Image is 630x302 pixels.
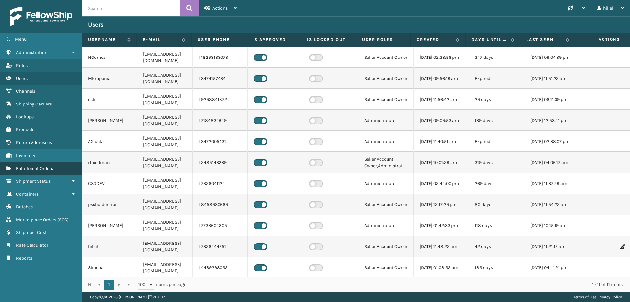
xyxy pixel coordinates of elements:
[362,37,405,43] label: User Roles
[16,153,35,158] span: Inventory
[524,68,579,89] td: [DATE] 11:51:22 am
[524,110,579,131] td: [DATE] 12:53:41 pm
[82,131,137,152] td: AGluck
[524,47,579,68] td: [DATE] 09:04:39 pm
[414,236,469,257] td: [DATE] 11:48:22 am
[196,281,623,288] div: 1 - 11 of 11 items
[16,243,48,248] span: Rate Calculator
[193,68,248,89] td: 1 3474157434
[90,292,165,302] p: Copyright 2023 [PERSON_NAME]™ v 1.0.187
[138,280,186,290] span: items per page
[358,68,413,89] td: Seller Account Owner
[82,89,137,110] td: esti
[137,215,192,236] td: [EMAIL_ADDRESS][DOMAIN_NAME]
[414,194,469,215] td: [DATE] 12:17:29 pm
[15,36,27,42] span: Menu
[469,131,524,152] td: Expired
[16,88,35,94] span: Channels
[524,173,579,194] td: [DATE] 11:37:29 am
[193,152,248,173] td: 1 2485143239
[469,47,524,68] td: 347 days
[414,257,469,278] td: [DATE] 01:08:52 pm
[358,173,413,194] td: Administrators
[143,37,179,43] label: E-mail
[16,76,28,81] span: Users
[137,257,192,278] td: [EMAIL_ADDRESS][DOMAIN_NAME]
[524,152,579,173] td: [DATE] 04:06:17 am
[193,47,248,68] td: 1 18293133073
[82,68,137,89] td: MKrupenia
[193,173,248,194] td: 1 7326041124
[414,110,469,131] td: [DATE] 09:09:53 am
[469,89,524,110] td: 29 days
[414,173,469,194] td: [DATE] 02:44:00 pm
[137,47,192,68] td: [EMAIL_ADDRESS][DOMAIN_NAME]
[469,173,524,194] td: 269 days
[82,236,137,257] td: hillel
[469,68,524,89] td: Expired
[82,257,137,278] td: Simcha
[82,173,137,194] td: CSGDEV
[358,131,413,152] td: Administrators
[358,47,413,68] td: Seller Account Owner
[526,37,562,43] label: Last Seen
[137,131,192,152] td: [EMAIL_ADDRESS][DOMAIN_NAME]
[82,215,137,236] td: [PERSON_NAME]
[88,37,124,43] label: Username
[469,236,524,257] td: 42 days
[574,295,596,299] a: Terms of Use
[358,215,413,236] td: Administrators
[82,110,137,131] td: [PERSON_NAME]
[16,230,47,235] span: Shipment Cost
[472,37,508,43] label: Days until password expires
[469,152,524,173] td: 319 days
[16,204,33,210] span: Batches
[597,295,622,299] a: Privacy Policy
[82,152,137,173] td: rfreedman
[16,217,56,222] span: Marketplace Orders
[57,217,69,222] span: ( 506 )
[138,281,148,288] span: 100
[193,257,248,278] td: 1 4439298052
[193,215,248,236] td: 1 7733604805
[414,68,469,89] td: [DATE] 09:56:19 am
[16,114,34,120] span: Lookups
[16,191,39,197] span: Containers
[16,255,32,261] span: Reports
[137,89,192,110] td: [EMAIL_ADDRESS][DOMAIN_NAME]
[137,194,192,215] td: [EMAIL_ADDRESS][DOMAIN_NAME]
[524,89,579,110] td: [DATE] 06:11:09 pm
[16,140,52,145] span: Return Addresses
[417,37,453,43] label: Created
[137,173,192,194] td: [EMAIL_ADDRESS][DOMAIN_NAME]
[358,236,413,257] td: Seller Account Owner
[577,34,624,45] span: Actions
[358,257,413,278] td: Seller Account Owner
[137,152,192,173] td: [EMAIL_ADDRESS][DOMAIN_NAME]
[358,110,413,131] td: Administrators
[358,194,413,215] td: Seller Account Owner
[307,37,350,43] label: Is Locked Out
[137,236,192,257] td: [EMAIL_ADDRESS][DOMAIN_NAME]
[82,194,137,215] td: pschuldenfrei
[88,21,104,29] h3: Users
[16,50,47,55] span: Administration
[620,244,624,249] i: Edit
[574,292,622,302] div: |
[414,152,469,173] td: [DATE] 10:01:29 am
[16,166,53,171] span: Fulfillment Orders
[524,131,579,152] td: [DATE] 02:38:07 pm
[104,280,114,290] a: 1
[469,257,524,278] td: 185 days
[469,215,524,236] td: 118 days
[414,131,469,152] td: [DATE] 11:40:51 am
[82,47,137,68] td: NGomez
[10,7,72,26] img: logo
[193,89,248,110] td: 1 9298841872
[16,127,34,132] span: Products
[137,68,192,89] td: [EMAIL_ADDRESS][DOMAIN_NAME]
[524,236,579,257] td: [DATE] 11:21:15 am
[524,194,579,215] td: [DATE] 11:54:22 am
[193,236,248,257] td: 1 7326444551
[414,215,469,236] td: [DATE] 01:42:33 pm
